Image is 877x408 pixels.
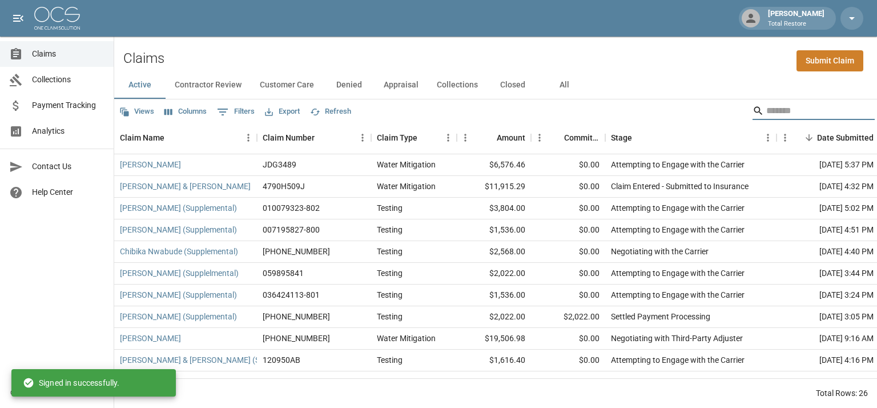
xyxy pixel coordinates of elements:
[497,122,525,154] div: Amount
[377,289,403,301] div: Testing
[457,241,531,263] div: $2,568.00
[801,130,817,146] button: Sort
[611,333,743,344] div: Negotiating with Third-Party Adjuster
[768,19,824,29] p: Total Restore
[32,125,104,137] span: Analytics
[263,333,330,344] div: 01-009-228340
[481,130,497,146] button: Sort
[375,71,428,99] button: Appraisal
[120,333,181,344] a: [PERSON_NAME]
[531,154,605,176] div: $0.00
[323,71,375,99] button: Denied
[120,311,237,322] a: [PERSON_NAME] (Supplemental)
[538,71,590,99] button: All
[457,371,531,393] div: $8,870.31
[32,161,104,173] span: Contact Us
[457,176,531,198] div: $11,915.29
[611,354,745,366] div: Attempting to Engage with the Carrier
[377,333,436,344] div: Water Mitigation
[531,328,605,350] div: $0.00
[611,224,745,235] div: Attempting to Engage with the Carrier
[531,263,605,285] div: $0.00
[251,71,323,99] button: Customer Care
[354,129,371,146] button: Menu
[120,122,164,154] div: Claim Name
[263,267,304,279] div: 059895841
[32,99,104,111] span: Payment Tracking
[457,154,531,176] div: $6,576.46
[548,130,564,146] button: Sort
[114,71,166,99] button: Active
[371,122,457,154] div: Claim Type
[32,74,104,86] span: Collections
[611,159,745,170] div: Attempting to Engage with the Carrier
[315,130,331,146] button: Sort
[457,328,531,350] div: $19,506.98
[816,387,868,399] div: Total Rows: 26
[120,159,181,170] a: [PERSON_NAME]
[120,202,237,214] a: [PERSON_NAME] (Supplemental)
[23,373,119,393] div: Signed in successfully.
[457,285,531,306] div: $1,536.00
[611,246,709,257] div: Negotiating with the Carrier
[417,130,433,146] button: Sort
[817,122,874,154] div: Date Submitted
[263,354,300,366] div: 120950AB
[377,376,436,387] div: Water Mitigation
[307,103,354,121] button: Refresh
[457,219,531,241] div: $1,536.00
[605,122,777,154] div: Stage
[377,267,403,279] div: Testing
[377,311,403,322] div: Testing
[457,122,531,154] div: Amount
[240,129,257,146] button: Menu
[632,130,648,146] button: Sort
[531,129,548,146] button: Menu
[114,71,877,99] div: dynamic tabs
[263,246,330,257] div: 01-009-031656
[611,376,726,387] div: Undisputed Payment Processing
[753,102,875,122] div: Search
[114,122,257,154] div: Claim Name
[166,71,251,99] button: Contractor Review
[457,350,531,371] div: $1,616.40
[377,202,403,214] div: Testing
[263,311,330,322] div: 01-009-228340
[377,181,436,192] div: Water Mitigation
[531,285,605,306] div: $0.00
[531,198,605,219] div: $0.00
[457,198,531,219] div: $3,804.00
[263,202,320,214] div: 010079323-802
[10,387,103,398] div: © 2025 One Claim Solution
[487,71,538,99] button: Closed
[531,371,605,393] div: $3,530.40
[377,246,403,257] div: Testing
[611,181,749,192] div: Claim Entered - Submitted to Insurance
[214,103,258,121] button: Show filters
[263,224,320,235] div: 007195827-800
[531,306,605,328] div: $2,022.00
[428,71,487,99] button: Collections
[777,129,794,146] button: Menu
[263,376,309,387] div: 47-85F4-57N
[611,311,710,322] div: Settled Payment Processing
[164,130,180,146] button: Sort
[457,129,474,146] button: Menu
[7,7,30,30] button: open drawer
[263,289,320,301] div: 036424113-801
[263,122,315,154] div: Claim Number
[457,263,531,285] div: $2,022.00
[531,176,605,198] div: $0.00
[763,8,829,29] div: [PERSON_NAME]
[611,122,632,154] div: Stage
[263,181,305,192] div: 4790H509J
[120,181,251,192] a: [PERSON_NAME] & [PERSON_NAME]
[611,202,745,214] div: Attempting to Engage with the Carrier
[377,159,436,170] div: Water Mitigation
[457,306,531,328] div: $2,022.00
[120,224,237,235] a: [PERSON_NAME] (Supplemental)
[377,224,403,235] div: Testing
[120,289,237,301] a: [PERSON_NAME] (Supplemental)
[531,122,605,154] div: Committed Amount
[796,50,863,71] a: Submit Claim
